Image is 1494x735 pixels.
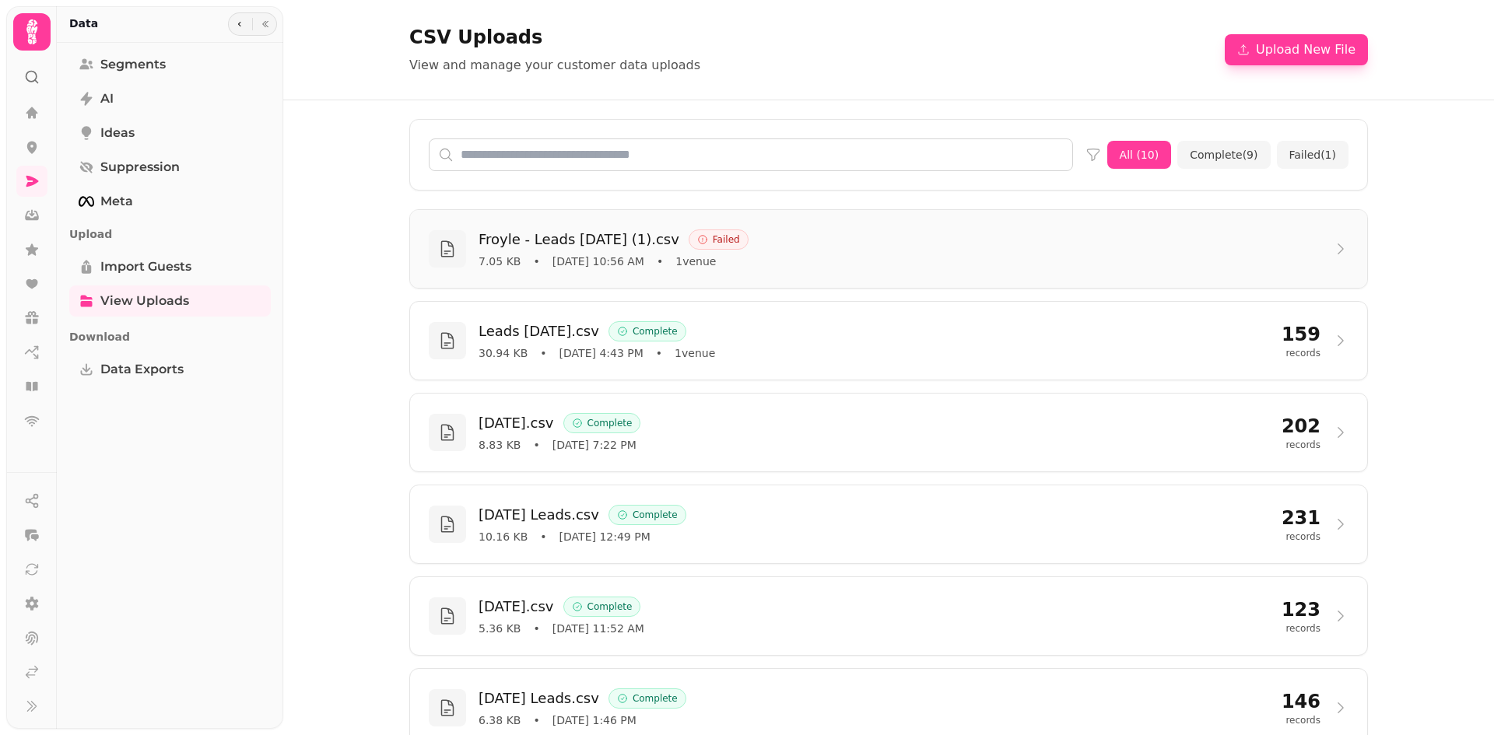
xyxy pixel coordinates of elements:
div: Complete [563,597,641,617]
span: KB [503,255,521,268]
h3: Froyle - Leads [DATE] (1).csv [479,229,679,250]
span: • [540,345,546,361]
p: 123 [1282,597,1320,622]
button: Failed(1) [1277,141,1349,169]
div: Complete [563,413,641,433]
p: 146 [1282,689,1320,714]
span: 8.83 [479,437,521,453]
span: [DATE] 12:49 PM [559,529,651,544]
span: • [656,345,662,361]
span: • [657,254,663,269]
a: Import Guests [69,251,271,282]
span: • [533,712,539,728]
span: Meta [100,192,133,211]
span: • [533,254,539,269]
p: records [1282,714,1320,726]
div: Complete [608,688,686,709]
span: KB [503,439,521,451]
p: 159 [1282,322,1320,347]
span: Suppression [100,158,180,177]
span: Import Guests [100,257,191,276]
span: 7.05 [479,254,521,269]
p: records [1282,347,1320,359]
p: records [1282,530,1320,543]
h3: [DATE] Leads.csv [479,504,599,526]
span: [DATE] 10:56 AM [552,254,644,269]
a: Data Exports [69,354,271,385]
p: Upload [69,220,271,248]
button: Complete(9) [1177,141,1270,169]
span: KB [510,347,528,359]
span: [DATE] 7:22 PM [552,437,637,453]
p: 202 [1282,414,1320,439]
span: [DATE] 11:52 AM [552,621,644,636]
span: 30.94 [479,345,528,361]
span: KB [503,714,521,726]
span: KB [510,530,528,543]
span: AI [100,89,114,108]
span: KB [503,622,521,635]
span: Data Exports [100,360,184,379]
h3: [DATE].csv [479,596,554,618]
span: [DATE] 4:43 PM [559,345,644,361]
span: Segments [100,55,166,74]
h1: CSV Uploads [409,25,700,50]
p: 231 [1282,506,1320,530]
h3: [DATE] Leads.csv [479,688,599,709]
span: 1 venue [675,254,716,269]
span: • [533,621,539,636]
a: Suppression [69,152,271,183]
a: View Uploads [69,285,271,317]
button: All (10) [1107,141,1172,169]
p: records [1282,622,1320,635]
div: Complete [608,321,686,341]
span: View Uploads [100,292,189,310]
a: AI [69,83,271,114]
span: 1 venue [675,345,715,361]
h3: [DATE].csv [479,412,554,434]
button: Upload New File [1225,34,1368,65]
a: Meta [69,186,271,217]
nav: Tabs [57,43,283,729]
a: Ideas [69,117,271,149]
h3: Leads [DATE].csv [479,320,599,342]
h2: Data [69,16,98,31]
span: [DATE] 1:46 PM [552,712,637,728]
div: Failed [689,229,749,250]
p: records [1282,439,1320,451]
p: View and manage your customer data uploads [409,56,700,75]
span: • [533,437,539,453]
span: Ideas [100,124,135,142]
div: Complete [608,505,686,525]
p: Download [69,323,271,351]
span: 5.36 [479,621,521,636]
a: Segments [69,49,271,80]
span: 6.38 [479,712,521,728]
span: 10.16 [479,529,528,544]
span: • [540,529,546,544]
